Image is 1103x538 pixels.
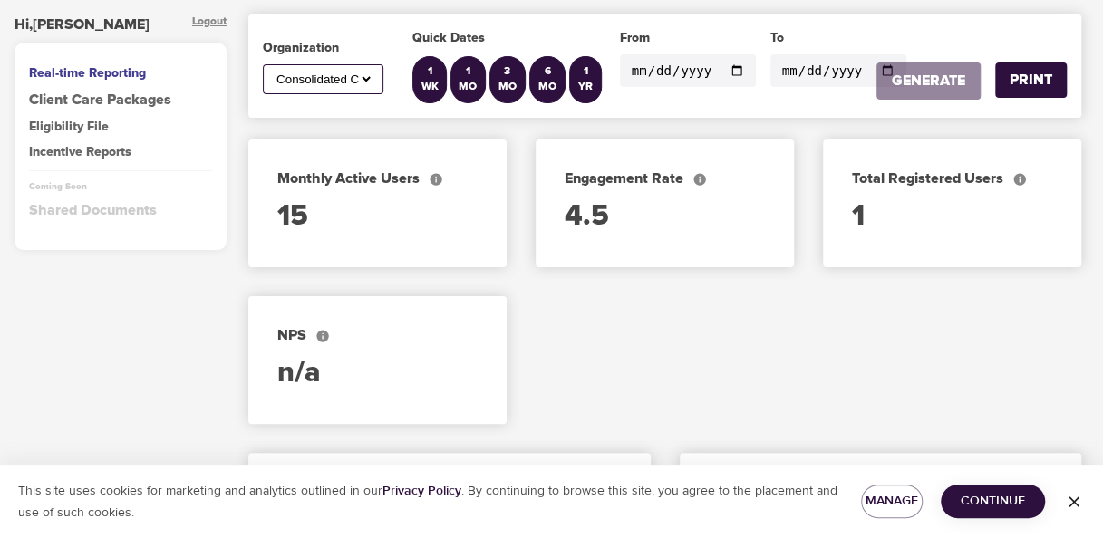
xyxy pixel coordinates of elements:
[565,168,765,189] div: Engagement Rate
[263,39,383,57] div: Organization
[382,483,461,499] a: Privacy Policy
[412,56,447,103] button: 1 WK
[692,172,707,187] svg: Engagement Rate is ET (engagement touches) / MAU (monthly active users), an indicator of engageme...
[537,64,557,95] div: 6 MO
[412,29,605,47] div: Quick Dates
[569,56,601,103] button: 1 YR
[29,180,212,193] div: Coming Soon
[1010,70,1052,91] div: PRINT
[459,64,478,95] div: 1 MO
[892,71,965,91] div: GENERATE
[192,14,227,35] div: Logout
[15,14,150,35] div: Hi, [PERSON_NAME]
[277,168,478,189] div: Monthly Active Users
[577,64,593,95] div: 1 YR
[29,200,212,221] div: Shared Documents
[565,197,765,238] div: 4.5
[29,64,212,82] div: Real-time Reporting
[861,485,923,518] button: Manage
[450,56,486,103] button: 1 MO
[489,56,526,103] button: 3 MO
[941,485,1045,518] button: Continue
[852,168,1052,189] div: Total Registered Users
[277,353,478,395] div: n/a
[29,90,212,110] a: Client Care Packages
[277,325,478,346] div: NPS
[498,64,518,95] div: 3 MO
[421,64,439,95] div: 1 WK
[876,490,908,513] span: Manage
[955,490,1030,513] span: Continue
[995,62,1067,98] button: PRINT
[277,197,478,238] div: 15
[29,143,212,161] div: Incentive Reports
[1012,172,1027,187] svg: The total number of participants who created accounts for eM Life.
[29,118,212,136] div: Eligibility File
[529,56,566,103] button: 6 MO
[876,62,981,100] button: GENERATE
[770,29,906,47] div: To
[315,329,330,343] svg: A widely used satisfaction measure to determine a customer's propensity to recommend the service ...
[852,197,1052,238] div: 1
[429,172,443,187] svg: Monthly Active Users. The 30 day rolling count of active users
[620,29,756,47] div: From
